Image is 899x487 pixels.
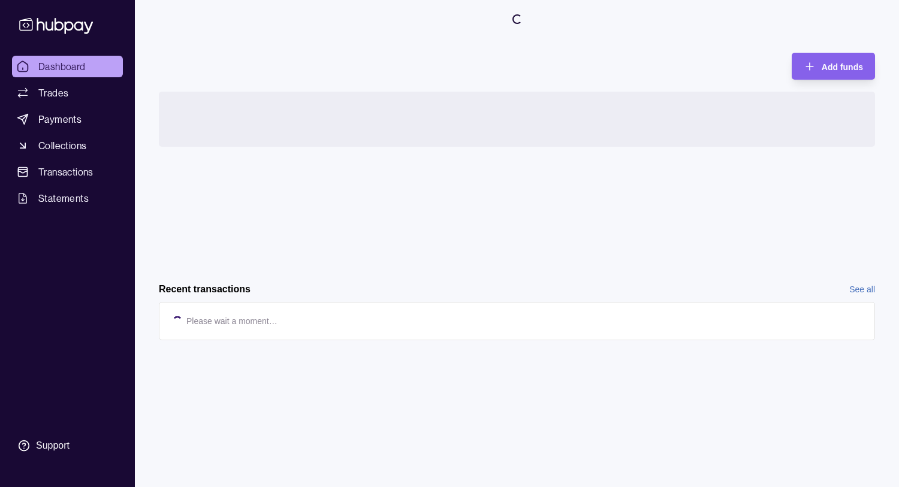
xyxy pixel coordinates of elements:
a: See all [849,283,875,296]
a: Statements [12,187,123,209]
div: Support [36,439,70,452]
span: Statements [38,191,89,205]
span: Collections [38,138,86,153]
a: Trades [12,82,123,104]
a: Collections [12,135,123,156]
span: Transactions [38,165,93,179]
span: Trades [38,86,68,100]
p: Please wait a moment… [186,314,277,328]
a: Support [12,433,123,458]
h2: Recent transactions [159,283,251,296]
span: Payments [38,112,82,126]
button: Add funds [792,53,875,80]
a: Transactions [12,161,123,183]
a: Dashboard [12,56,123,77]
span: Add funds [822,62,863,72]
a: Payments [12,108,123,130]
span: Dashboard [38,59,86,74]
